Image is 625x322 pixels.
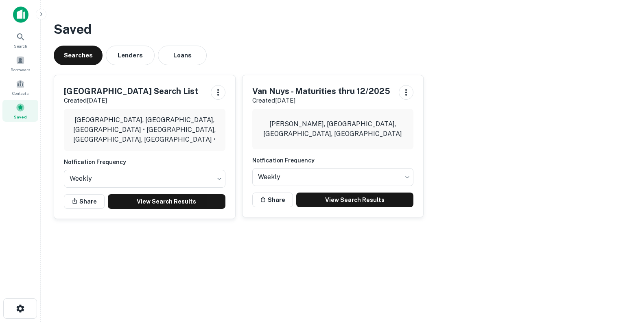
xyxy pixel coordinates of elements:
span: Contacts [12,90,28,96]
a: Contacts [2,76,38,98]
button: Share [64,194,105,209]
p: [GEOGRAPHIC_DATA], [GEOGRAPHIC_DATA], [GEOGRAPHIC_DATA] • [GEOGRAPHIC_DATA], [GEOGRAPHIC_DATA], [... [70,115,219,145]
a: Saved [2,100,38,122]
h5: Van Nuys - Maturities thru 12/2025 [252,85,390,97]
button: Share [252,193,293,207]
p: [PERSON_NAME], [GEOGRAPHIC_DATA], [GEOGRAPHIC_DATA], [GEOGRAPHIC_DATA] [259,119,407,139]
a: Borrowers [2,53,38,74]
img: capitalize-icon.png [13,7,28,23]
div: Without label [252,166,414,188]
h3: Saved [54,20,612,39]
p: Created [DATE] [252,96,390,105]
a: View Search Results [296,193,414,207]
button: Lenders [106,46,155,65]
span: Borrowers [11,66,30,73]
h6: Notfication Frequency [64,158,225,166]
button: Searches [54,46,103,65]
span: Saved [14,114,27,120]
h6: Notfication Frequency [252,156,414,165]
h5: [GEOGRAPHIC_DATA] Search List [64,85,198,97]
div: Without label [64,167,225,190]
span: Search [14,43,27,49]
a: Search [2,29,38,51]
iframe: Chat Widget [584,231,625,270]
button: Loans [158,46,207,65]
a: View Search Results [108,194,225,209]
p: Created [DATE] [64,96,198,105]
